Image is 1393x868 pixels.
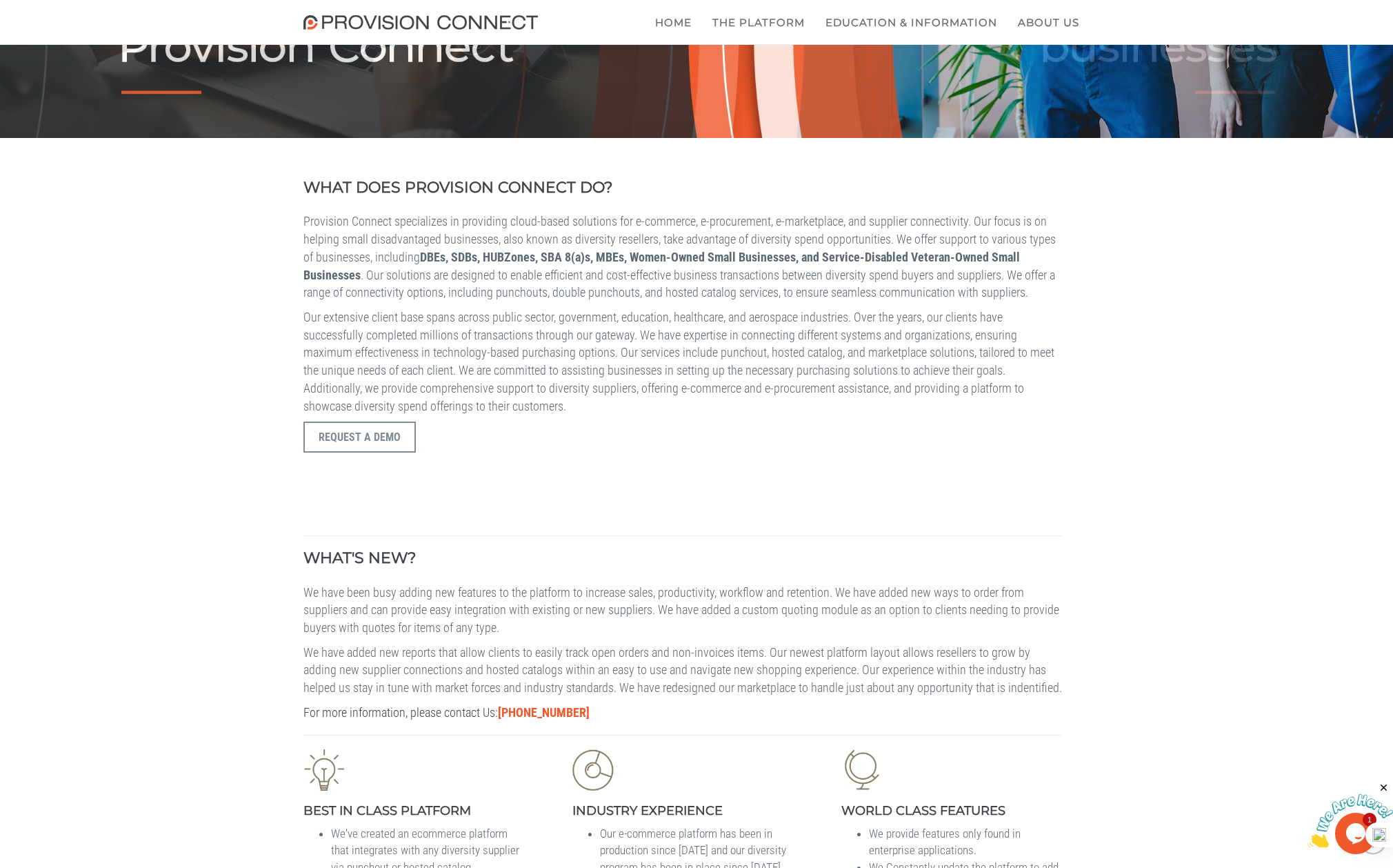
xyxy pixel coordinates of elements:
h4: Best in Class Platform [303,791,524,818]
a: WHAT'S NEW? We have been busy adding new features to the platform to increase sales, productivity... [303,550,1062,697]
a: For more information, please contact Us: [303,705,498,720]
a: [PHONE_NUMBER] [498,705,590,720]
h4: Industry Experience [572,791,793,818]
p: We have added new reports that allow clients to easily track open orders and non-invoices items. ... [303,644,1062,697]
h1: WHAT DOES PROVISION CONNECT DO? [303,179,1062,196]
h4: World Class Features [841,791,1062,818]
p: Provision Connect specializes in providing cloud-based solutions for e-commerce, e-procurement, e... [303,213,1062,302]
p: We have been busy adding new features to the platform to increase sales, productivity, workflow a... [303,584,1062,637]
button: Request a Demo [303,422,416,453]
b: DBEs, SDBs, HUBZones, SBA 8(a)s, MBEs, Women-Owned Small Businesses, and Service-Disabled Veteran... [303,250,1020,282]
p: Our extensive client base spans across public sector, government, education, healthcare, and aero... [303,308,1062,415]
h1: WHAT'S NEW? [303,550,1062,566]
a: Request a Demo [303,463,416,477]
iframe: chat widget [1307,782,1393,847]
img: Provision Connect [303,15,545,30]
li: We provide features only found in enterprise applications. [869,825,1062,859]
